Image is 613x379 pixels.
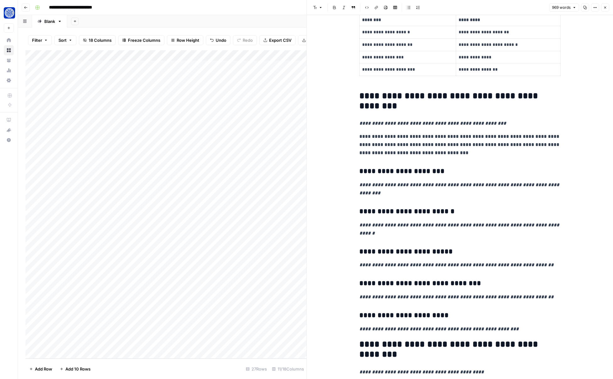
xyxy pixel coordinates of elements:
[128,37,160,43] span: Freeze Columns
[4,125,14,135] button: What's new?
[58,37,67,43] span: Sort
[32,15,67,28] a: Blank
[65,366,91,372] span: Add 10 Rows
[4,115,14,125] a: AirOps Academy
[28,35,52,45] button: Filter
[243,37,253,43] span: Redo
[4,135,14,145] button: Help + Support
[35,366,52,372] span: Add Row
[269,37,291,43] span: Export CSV
[549,3,579,12] button: 969 words
[4,75,14,85] a: Settings
[206,35,230,45] button: Undo
[167,35,203,45] button: Row Height
[118,35,164,45] button: Freeze Columns
[233,35,257,45] button: Redo
[54,35,76,45] button: Sort
[79,35,116,45] button: 18 Columns
[259,35,295,45] button: Export CSV
[4,45,14,55] a: Browse
[32,37,42,43] span: Filter
[4,35,14,45] a: Home
[89,37,112,43] span: 18 Columns
[4,5,14,21] button: Workspace: Fundwell
[216,37,226,43] span: Undo
[4,65,14,75] a: Usage
[243,364,269,374] div: 27 Rows
[44,18,55,24] div: Blank
[56,364,94,374] button: Add 10 Rows
[25,364,56,374] button: Add Row
[269,364,306,374] div: 11/18 Columns
[4,7,15,19] img: Fundwell Logo
[552,5,571,10] span: 969 words
[4,55,14,65] a: Your Data
[177,37,199,43] span: Row Height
